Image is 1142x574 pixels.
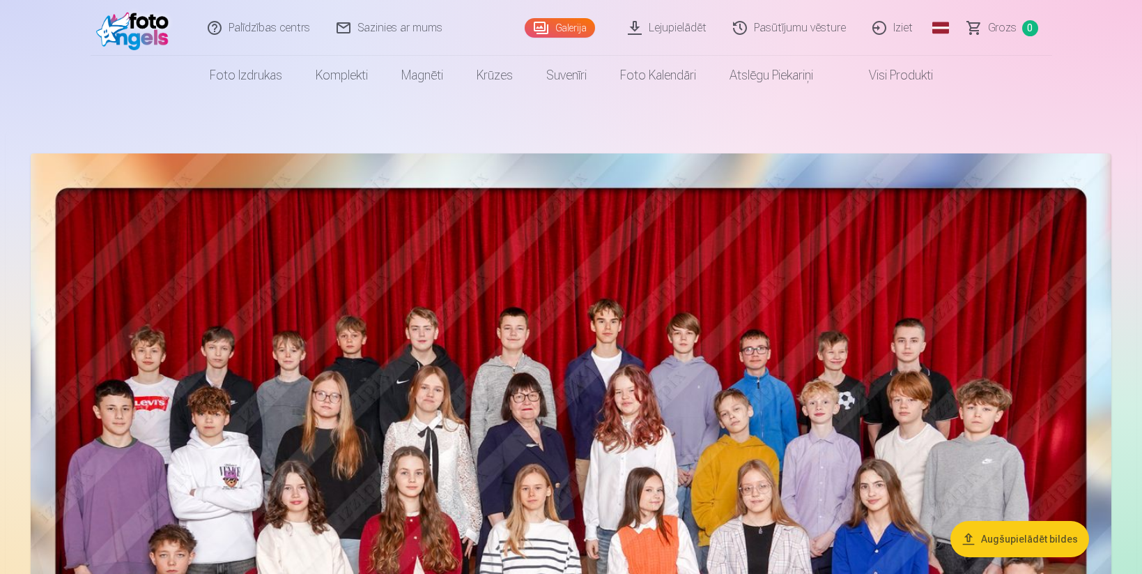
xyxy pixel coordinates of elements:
a: Foto izdrukas [193,56,299,95]
span: Grozs [988,20,1017,36]
img: /fa1 [96,6,176,50]
a: Krūzes [460,56,530,95]
a: Visi produkti [830,56,950,95]
a: Foto kalendāri [603,56,713,95]
button: Augšupielādēt bildes [950,521,1089,557]
a: Atslēgu piekariņi [713,56,830,95]
a: Komplekti [299,56,385,95]
a: Suvenīri [530,56,603,95]
a: Magnēti [385,56,460,95]
a: Galerija [525,18,595,38]
span: 0 [1022,20,1038,36]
